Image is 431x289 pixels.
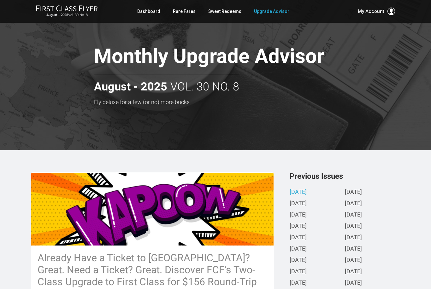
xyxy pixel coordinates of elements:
[358,8,395,15] button: My Account
[290,189,307,196] a: [DATE]
[254,6,289,17] a: Upgrade Advisor
[94,75,239,93] h2: Vol. 30 No. 8
[345,212,362,218] a: [DATE]
[46,13,68,17] strong: August - 2025
[345,257,362,264] a: [DATE]
[290,234,307,241] a: [DATE]
[290,223,307,230] a: [DATE]
[290,257,307,264] a: [DATE]
[290,280,307,286] a: [DATE]
[208,6,241,17] a: Sweet Redeems
[345,189,362,196] a: [DATE]
[290,200,307,207] a: [DATE]
[290,172,400,180] h3: Previous Issues
[38,252,267,288] h3: Already Have a Ticket to [GEOGRAPHIC_DATA]? Great. Need a Ticket? Great. Discover FCF’s Two-Class...
[36,5,98,18] a: First Class FlyerAugust - 2025Vol. 30 No. 8
[345,223,362,230] a: [DATE]
[94,99,369,105] h3: Fly deluxe for a few (or no) more bucks
[36,13,98,17] small: Vol. 30 No. 8
[345,200,362,207] a: [DATE]
[290,269,307,275] a: [DATE]
[290,246,307,252] a: [DATE]
[345,269,362,275] a: [DATE]
[345,246,362,252] a: [DATE]
[173,6,196,17] a: Rare Fares
[94,81,167,93] strong: August - 2025
[94,45,369,70] h1: Monthly Upgrade Advisor
[36,5,98,12] img: First Class Flyer
[137,6,160,17] a: Dashboard
[345,280,362,286] a: [DATE]
[345,234,362,241] a: [DATE]
[358,8,384,15] span: My Account
[290,212,307,218] a: [DATE]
